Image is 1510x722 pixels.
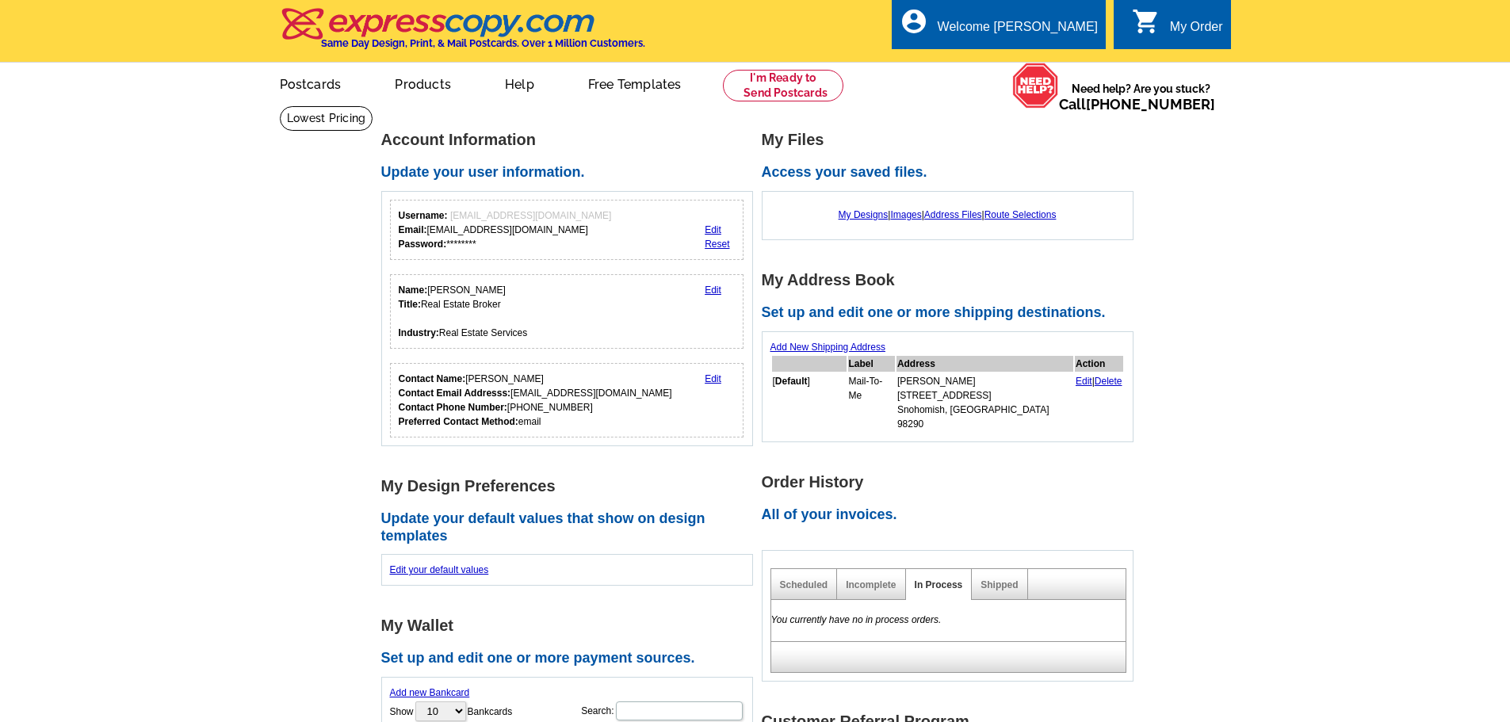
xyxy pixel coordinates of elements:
[924,209,982,220] a: Address Files
[762,272,1142,288] h1: My Address Book
[890,209,921,220] a: Images
[705,239,729,250] a: Reset
[1075,373,1123,432] td: |
[280,19,645,49] a: Same Day Design, Print, & Mail Postcards. Over 1 Million Customers.
[381,650,762,667] h2: Set up and edit one or more payment sources.
[938,20,1098,42] div: Welcome [PERSON_NAME]
[1095,376,1122,387] a: Delete
[900,7,928,36] i: account_circle
[381,478,762,495] h1: My Design Preferences
[399,224,427,235] strong: Email:
[381,510,762,544] h2: Update your default values that show on design templates
[1075,356,1123,372] th: Action
[780,579,828,590] a: Scheduled
[1059,96,1215,113] span: Call
[399,388,511,399] strong: Contact Email Addresss:
[839,209,889,220] a: My Designs
[896,356,1073,372] th: Address
[848,373,895,432] td: Mail-To-Me
[705,373,721,384] a: Edit
[1132,7,1160,36] i: shopping_cart
[563,64,707,101] a: Free Templates
[848,356,895,372] th: Label
[775,376,808,387] b: Default
[399,210,448,221] strong: Username:
[981,579,1018,590] a: Shipped
[399,327,439,338] strong: Industry:
[762,304,1142,322] h2: Set up and edit one or more shipping destinations.
[399,239,447,250] strong: Password:
[415,701,466,721] select: ShowBankcards
[390,564,489,575] a: Edit your default values
[381,617,762,634] h1: My Wallet
[770,200,1125,230] div: | | |
[616,701,743,720] input: Search:
[399,416,518,427] strong: Preferred Contact Method:
[1132,17,1223,37] a: shopping_cart My Order
[846,579,896,590] a: Incomplete
[399,285,428,296] strong: Name:
[390,274,744,349] div: Your personal details.
[390,200,744,260] div: Your login information.
[390,687,470,698] a: Add new Bankcard
[705,285,721,296] a: Edit
[581,700,744,722] label: Search:
[390,363,744,437] div: Who should we contact regarding order issues?
[399,299,421,310] strong: Title:
[399,372,672,429] div: [PERSON_NAME] [EMAIL_ADDRESS][DOMAIN_NAME] [PHONE_NUMBER] email
[381,164,762,181] h2: Update your user information.
[399,402,507,413] strong: Contact Phone Number:
[399,373,466,384] strong: Contact Name:
[1059,81,1223,113] span: Need help? Are you stuck?
[1086,96,1215,113] a: [PHONE_NUMBER]
[254,64,367,101] a: Postcards
[762,474,1142,491] h1: Order History
[399,283,528,340] div: [PERSON_NAME] Real Estate Broker Real Estate Services
[1076,376,1092,387] a: Edit
[705,224,721,235] a: Edit
[762,506,1142,524] h2: All of your invoices.
[984,209,1057,220] a: Route Selections
[1012,63,1059,109] img: help
[762,164,1142,181] h2: Access your saved files.
[1170,20,1223,42] div: My Order
[369,64,476,101] a: Products
[896,373,1073,432] td: [PERSON_NAME] [STREET_ADDRESS] Snohomish, [GEOGRAPHIC_DATA] 98290
[762,132,1142,148] h1: My Files
[915,579,963,590] a: In Process
[450,210,611,221] span: [EMAIL_ADDRESS][DOMAIN_NAME]
[772,373,847,432] td: [ ]
[321,37,645,49] h4: Same Day Design, Print, & Mail Postcards. Over 1 Million Customers.
[381,132,762,148] h1: Account Information
[771,614,942,625] em: You currently have no in process orders.
[770,342,885,353] a: Add New Shipping Address
[480,64,560,101] a: Help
